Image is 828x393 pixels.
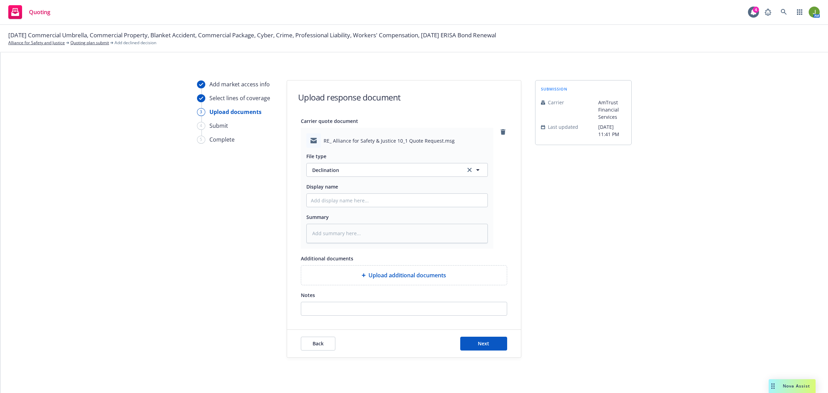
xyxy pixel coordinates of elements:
[301,265,507,285] div: Upload additional documents
[465,166,474,174] a: clear selection
[29,9,50,15] span: Quoting
[312,166,457,174] span: Declination
[306,214,329,220] span: Summary
[368,271,446,279] span: Upload additional documents
[306,153,326,160] span: File type
[115,40,156,46] span: Add declined decision
[769,379,816,393] button: Nova Assist
[793,5,807,19] a: Switch app
[298,92,401,103] h1: Upload response document
[548,123,578,131] span: Last updated
[301,255,353,262] span: Additional documents
[777,5,791,19] a: Search
[8,31,496,40] span: [DATE] Commercial Umbrella, Commercial Property, Blanket Accident, Commercial Package, Cyber, Cri...
[460,337,507,351] button: Next
[301,118,358,124] span: Carrier quote document
[541,86,568,92] span: submission
[197,136,205,144] div: 5
[209,94,270,102] div: Select lines of coverage
[324,137,455,144] span: RE_ Alliance for Safety & Justice 10_1 Quote Request.msg
[499,128,507,136] a: remove
[209,80,270,88] div: Add market access info
[301,292,315,298] span: Notes
[761,5,775,19] a: Report a Bug
[197,108,205,116] div: 3
[598,99,626,121] span: AmTrust Financial Services
[753,7,759,13] div: 4
[769,379,777,393] div: Drag to move
[306,163,488,177] button: Declinationclear selection
[783,383,810,389] span: Nova Assist
[598,123,626,138] span: [DATE] 11:41 PM
[548,99,564,106] span: Carrier
[70,40,109,46] a: Quoting plan submit
[209,122,228,130] div: Submit
[209,135,235,144] div: Complete
[197,122,205,130] div: 4
[8,40,65,46] a: Alliance for Safety and Justice
[306,183,338,190] span: Display name
[301,337,335,351] button: Back
[313,340,324,347] span: Back
[809,7,820,18] img: photo
[307,194,487,207] input: Add display name here...
[478,340,489,347] span: Next
[6,2,53,22] a: Quoting
[209,108,262,116] div: Upload documents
